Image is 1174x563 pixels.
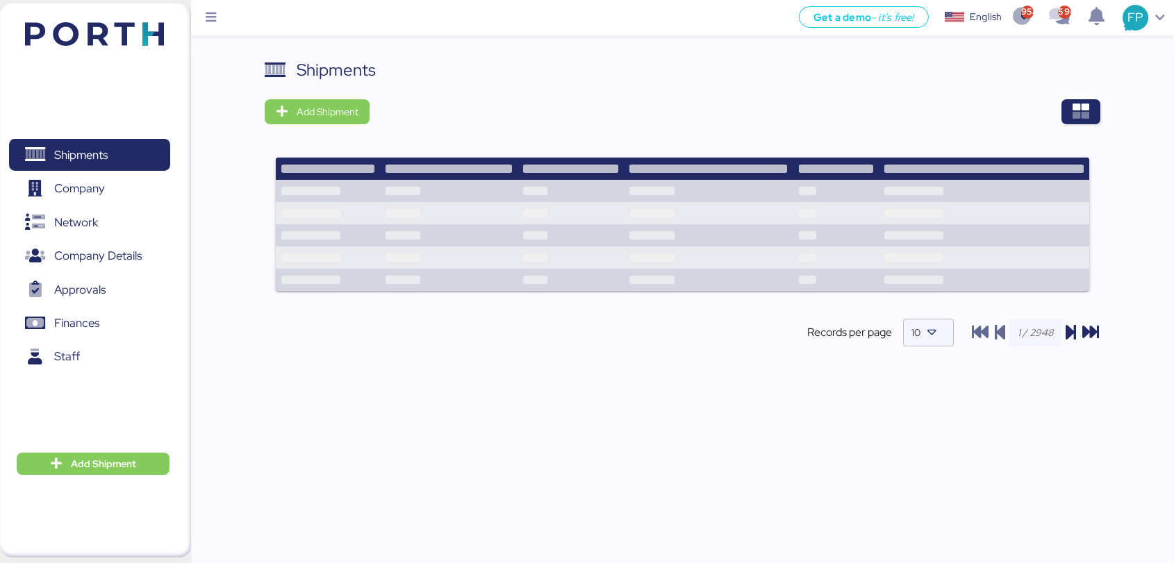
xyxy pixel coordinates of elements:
span: Add Shipment [297,103,358,120]
a: Company Details [9,240,170,272]
button: Add Shipment [17,453,170,475]
a: Network [9,206,170,238]
span: FP [1127,8,1143,26]
span: Approvals [54,280,106,300]
span: Add Shipment [71,455,136,472]
span: Staff [54,346,80,367]
a: Staff [9,341,170,373]
span: 10 [911,326,920,339]
a: Approvals [9,274,170,305]
span: Records per page [807,324,892,341]
a: Company [9,173,170,205]
span: Company [54,178,105,199]
div: Shipments [297,58,376,83]
button: Menu [199,6,223,30]
span: Finances [54,313,99,333]
span: Shipments [54,145,108,165]
a: Finances [9,308,170,339]
div: English [970,10,1002,24]
a: Shipments [9,139,170,171]
input: 1 / 2948 [1009,319,1061,346]
button: Add Shipment [265,99,370,124]
span: Network [54,212,98,233]
span: Company Details [54,246,142,266]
